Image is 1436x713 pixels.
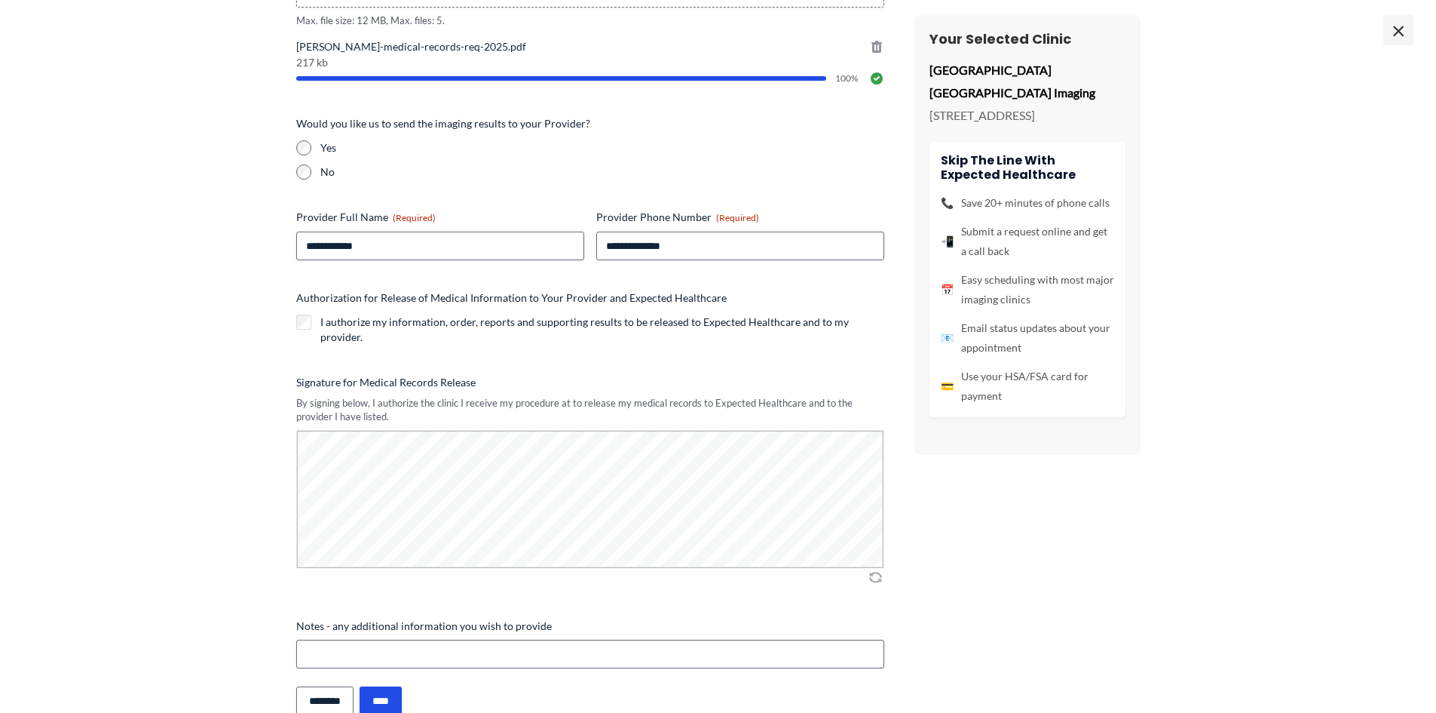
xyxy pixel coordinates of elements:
[941,318,1114,358] li: Email status updates about your appointment
[296,619,884,634] label: Notes - any additional information you wish to provide
[941,222,1114,261] li: Submit a request online and get a call back
[929,59,1125,103] p: [GEOGRAPHIC_DATA] [GEOGRAPHIC_DATA] Imaging
[296,116,590,131] legend: Would you like us to send the imaging results to your Provider?
[296,39,884,54] span: [PERSON_NAME]-medical-records-req-2025.pdf
[941,232,954,251] span: 📲
[716,212,759,223] span: (Required)
[941,193,954,213] span: 📞
[1383,15,1413,45] span: ×
[320,315,884,345] label: I authorize my information, order, reports and supporting results to be released to Expected Heal...
[596,210,884,225] label: Provider Phone Number
[929,30,1125,48] h3: Your Selected Clinic
[320,164,884,180] label: No
[296,210,584,225] label: Provider Full Name
[296,57,884,68] span: 217 kb
[941,153,1114,182] h4: Skip the line with Expected Healthcare
[941,376,954,396] span: 💳
[296,375,884,390] label: Signature for Medical Records Release
[941,367,1114,406] li: Use your HSA/FSA card for payment
[941,270,1114,309] li: Easy scheduling with most major imaging clinics
[393,212,436,223] span: (Required)
[941,328,954,348] span: 📧
[296,396,884,424] div: By signing below, I authorize the clinic I receive my procedure at to release my medical records ...
[866,570,884,585] img: Clear Signature
[296,290,727,306] legend: Authorization for Release of Medical Information to Your Provider and Expected Healthcare
[296,14,884,28] span: Max. file size: 12 MB, Max. files: 5.
[941,280,954,300] span: 📅
[320,140,884,155] label: Yes
[941,193,1114,213] li: Save 20+ minutes of phone calls
[835,74,860,83] span: 100%
[929,104,1125,127] p: [STREET_ADDRESS]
